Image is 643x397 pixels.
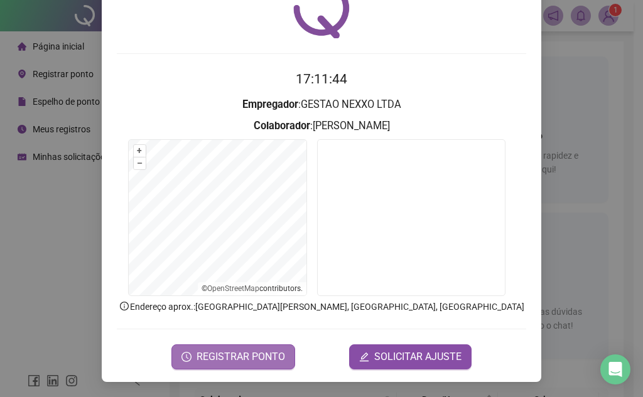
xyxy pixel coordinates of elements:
[374,349,462,364] span: SOLICITAR AJUSTE
[117,300,526,314] p: Endereço aprox. : [GEOGRAPHIC_DATA][PERSON_NAME], [GEOGRAPHIC_DATA], [GEOGRAPHIC_DATA]
[254,120,310,132] strong: Colaborador
[119,300,130,312] span: info-circle
[349,344,472,369] button: editSOLICITAR AJUSTE
[117,97,526,113] h3: : GESTAO NEXXO LTDA
[359,352,369,362] span: edit
[117,118,526,134] h3: : [PERSON_NAME]
[181,352,192,362] span: clock-circle
[134,145,146,157] button: +
[197,349,285,364] span: REGISTRAR PONTO
[242,98,298,110] strong: Empregador
[600,354,630,384] div: Open Intercom Messenger
[171,344,295,369] button: REGISTRAR PONTO
[202,284,303,293] li: © contributors.
[207,284,259,293] a: OpenStreetMap
[134,157,146,169] button: –
[296,71,347,87] time: 17:11:44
